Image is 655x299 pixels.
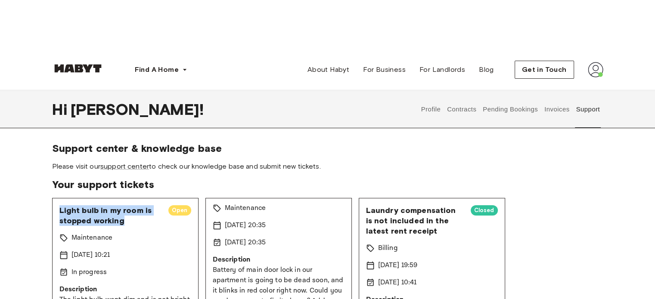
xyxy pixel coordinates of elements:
[213,255,345,265] p: Description
[100,162,149,170] a: support center
[378,243,398,253] p: Billing
[168,206,191,215] span: Open
[307,65,349,75] span: About Habyt
[446,90,478,128] button: Contracts
[413,61,472,78] a: For Landlords
[225,237,266,248] p: [DATE] 20:35
[52,64,104,73] img: Habyt
[522,65,567,75] span: Get in Touch
[356,61,413,78] a: For Business
[225,203,266,213] p: Maintenance
[59,205,161,226] span: Light bulb in my room is stopped working
[418,90,603,128] div: user profile tabs
[479,65,494,75] span: Blog
[71,233,113,243] p: Maintenance
[52,100,71,118] span: Hi
[472,61,501,78] a: Blog
[59,284,191,295] p: Description
[225,220,266,231] p: [DATE] 20:35
[419,65,465,75] span: For Landlords
[52,142,603,155] span: Support center & knowledge base
[378,277,417,288] p: [DATE] 10:41
[420,90,442,128] button: Profile
[301,61,356,78] a: About Habyt
[378,260,418,271] p: [DATE] 19:59
[135,65,179,75] span: Find A Home
[471,206,498,215] span: Closed
[363,65,406,75] span: For Business
[71,267,107,277] p: In progress
[71,100,204,118] span: [PERSON_NAME] !
[71,250,110,260] p: [DATE] 10:21
[543,90,570,128] button: Invoices
[482,90,539,128] button: Pending Bookings
[52,178,603,191] span: Your support tickets
[575,90,601,128] button: Support
[128,61,194,78] button: Find A Home
[515,61,574,79] button: Get in Touch
[588,62,603,77] img: avatar
[366,205,464,236] span: Laundry compensation is not included in the latest rent receipt
[52,162,603,171] span: Please visit our to check our knowledge base and submit new tickets.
